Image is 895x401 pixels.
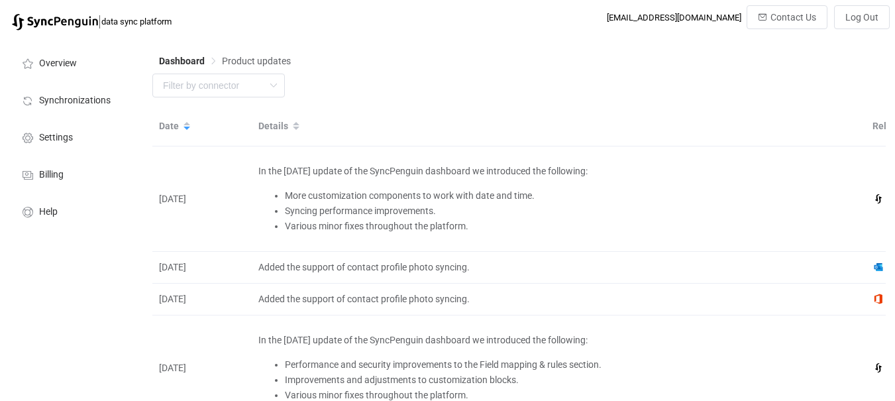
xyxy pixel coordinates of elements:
[845,12,878,23] span: Log Out
[222,56,291,66] span: Product updates
[39,170,64,180] span: Billing
[7,155,139,192] a: Billing
[834,5,890,29] button: Log Out
[39,58,77,69] span: Overview
[12,14,98,30] img: syncpenguin.svg
[12,12,172,30] a: |data sync platform
[39,95,111,106] span: Synchronizations
[7,81,139,118] a: Synchronizations
[98,12,101,30] span: |
[159,56,205,66] span: Dashboard
[607,13,741,23] div: [EMAIL_ADDRESS][DOMAIN_NAME]
[101,17,172,27] span: data sync platform
[7,44,139,81] a: Overview
[152,74,285,97] input: Filter by connector
[770,12,816,23] span: Contact Us
[747,5,827,29] button: Contact Us
[39,133,73,143] span: Settings
[7,192,139,229] a: Help
[39,207,58,217] span: Help
[159,56,291,66] div: Breadcrumb
[7,118,139,155] a: Settings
